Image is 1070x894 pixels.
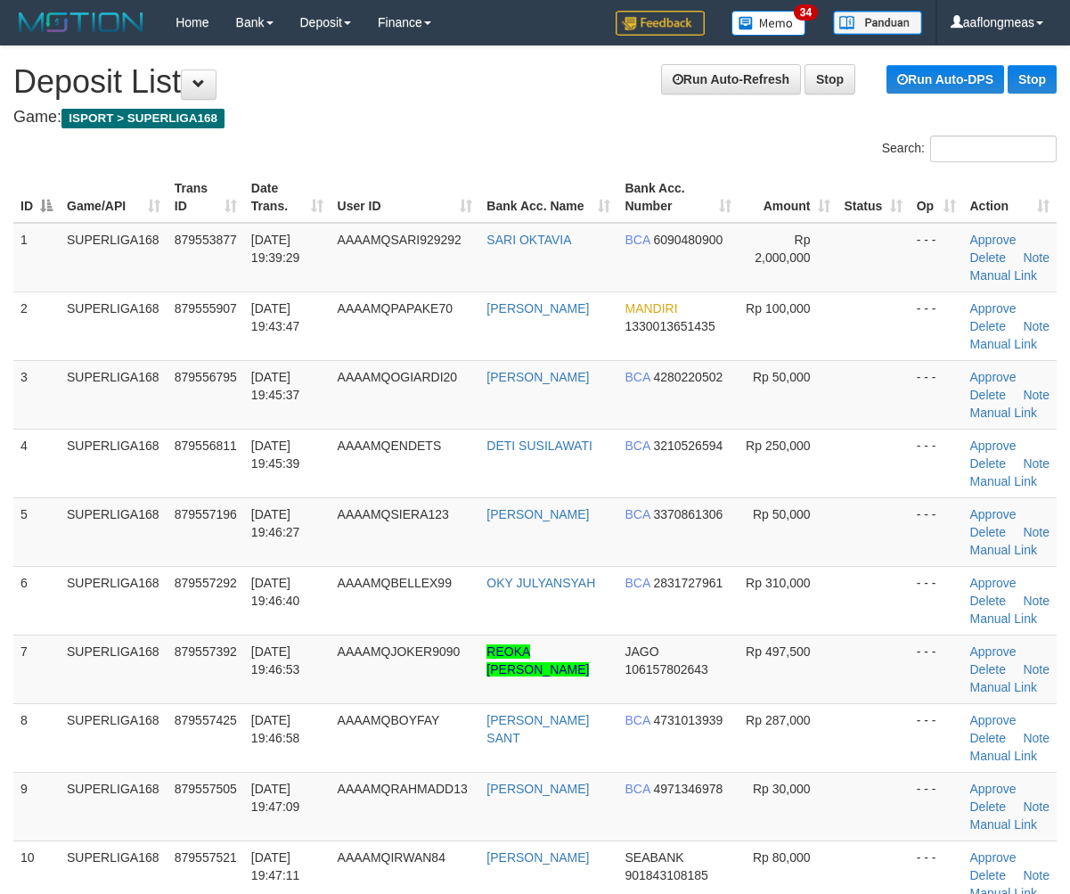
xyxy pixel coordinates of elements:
td: SUPERLIGA168 [60,291,167,360]
span: 879553877 [175,233,237,247]
a: Approve [970,507,1017,521]
a: Note [1023,456,1050,471]
span: [DATE] 19:46:53 [251,644,300,677]
span: 879556795 [175,370,237,384]
td: 6 [13,566,60,635]
th: Status: activate to sort column ascending [837,172,910,223]
td: 7 [13,635,60,703]
td: - - - [910,497,963,566]
a: Stop [1008,65,1057,94]
span: Copy 6090480900 to clipboard [653,233,723,247]
span: [DATE] 19:46:40 [251,576,300,608]
span: Rp 287,000 [746,713,810,727]
td: SUPERLIGA168 [60,703,167,772]
span: 34 [794,4,818,21]
span: [DATE] 19:43:47 [251,301,300,333]
td: 1 [13,223,60,292]
td: - - - [910,566,963,635]
td: SUPERLIGA168 [60,772,167,841]
a: Note [1023,662,1050,677]
img: MOTION_logo.png [13,9,149,36]
a: Note [1023,388,1050,402]
a: Delete [970,662,1006,677]
span: 879557196 [175,507,237,521]
a: Delete [970,525,1006,539]
a: Note [1023,594,1050,608]
span: AAAAMQENDETS [338,439,442,453]
a: Note [1023,800,1050,814]
a: Run Auto-Refresh [661,64,801,94]
span: [DATE] 19:46:58 [251,713,300,745]
span: AAAAMQPAPAKE70 [338,301,453,316]
a: Manual Link [970,474,1038,488]
td: - - - [910,223,963,292]
span: Copy 3370861306 to clipboard [653,507,723,521]
a: Note [1023,250,1050,265]
a: Run Auto-DPS [886,65,1004,94]
a: Approve [970,233,1017,247]
span: Rp 310,000 [746,576,810,590]
td: - - - [910,429,963,497]
a: Manual Link [970,680,1038,694]
th: Op: activate to sort column ascending [910,172,963,223]
a: Manual Link [970,749,1038,763]
a: SARI OKTAVIA [486,233,571,247]
span: 879556811 [175,439,237,453]
h4: Game: [13,109,1057,127]
a: Manual Link [970,406,1038,420]
a: DETI SUSILAWATI [486,439,592,453]
a: REOKA [PERSON_NAME] [486,644,589,677]
td: 2 [13,291,60,360]
span: SEABANK [625,850,683,865]
span: [DATE] 19:45:37 [251,370,300,402]
a: OKY JULYANSYAH [486,576,595,590]
span: [DATE] 19:47:11 [251,850,300,882]
span: AAAAMQOGIARDI20 [338,370,458,384]
span: AAAAMQJOKER9090 [338,644,461,659]
th: Amount: activate to sort column ascending [739,172,837,223]
a: Delete [970,250,1006,265]
span: Rp 50,000 [753,507,811,521]
a: Approve [970,439,1017,453]
a: Manual Link [970,268,1038,283]
label: Search: [882,135,1057,162]
span: Rp 250,000 [746,439,810,453]
a: Manual Link [970,817,1038,832]
span: Rp 50,000 [753,370,811,384]
a: [PERSON_NAME] [486,507,589,521]
span: Copy 4280220502 to clipboard [653,370,723,384]
th: Action: activate to sort column ascending [963,172,1058,223]
td: SUPERLIGA168 [60,566,167,635]
span: BCA [625,233,649,247]
td: 5 [13,497,60,566]
a: Manual Link [970,337,1038,351]
td: 3 [13,360,60,429]
span: [DATE] 19:39:29 [251,233,300,265]
a: [PERSON_NAME] SANT [486,713,589,745]
span: 879557392 [175,644,237,659]
span: BCA [625,439,649,453]
a: Approve [970,370,1017,384]
a: Approve [970,576,1017,590]
th: ID: activate to sort column descending [13,172,60,223]
span: AAAAMQRAHMADD13 [338,782,468,796]
h1: Deposit List [13,64,1057,100]
span: 879557521 [175,850,237,865]
span: AAAAMQIRWAN84 [338,850,445,865]
span: AAAAMQBOYFAY [338,713,440,727]
a: Note [1023,525,1050,539]
a: [PERSON_NAME] [486,370,589,384]
td: - - - [910,635,963,703]
span: AAAAMQSARI929292 [338,233,461,247]
th: Trans ID: activate to sort column ascending [167,172,244,223]
span: BCA [625,507,649,521]
a: [PERSON_NAME] [486,782,589,796]
span: Copy 901843108185 to clipboard [625,868,707,882]
td: - - - [910,703,963,772]
span: [DATE] 19:45:39 [251,439,300,471]
td: - - - [910,772,963,841]
a: Delete [970,731,1006,745]
a: Note [1023,319,1050,333]
span: [DATE] 19:46:27 [251,507,300,539]
img: Feedback.jpg [616,11,705,36]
